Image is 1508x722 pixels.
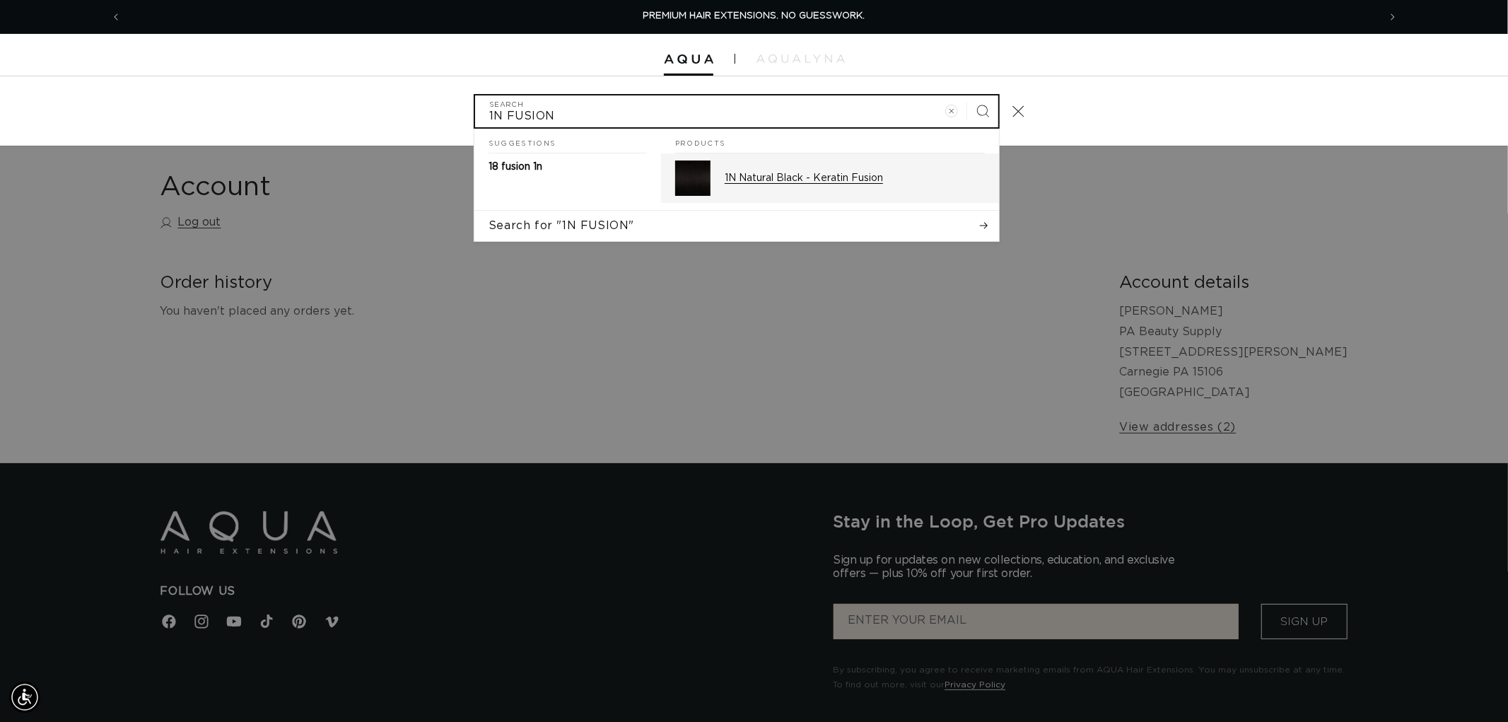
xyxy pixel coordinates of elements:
img: Aqua Hair Extensions [664,54,713,64]
input: Search [475,95,998,127]
img: aqualyna.com [756,54,845,63]
p: 18 fusion 1n [489,161,542,173]
button: Close [1003,95,1034,127]
p: 1N Natural Black - Keratin Fusion [725,172,985,185]
span: PREMIUM HAIR EXTENSIONS. NO GUESSWORK. [643,11,865,21]
img: 1N Natural Black - Keratin Fusion [675,161,711,196]
a: 18 fusion 1n [474,153,661,180]
div: Accessibility Menu [9,682,40,713]
h2: Suggestions [489,129,647,154]
h2: Products [675,129,985,154]
button: Clear search term [936,95,967,127]
span: Search for "1N FUSION" [489,218,634,233]
button: Next announcement [1377,4,1408,30]
a: 1N Natural Black - Keratin Fusion [661,153,999,203]
iframe: Chat Widget [1311,569,1508,722]
button: Previous announcement [100,4,131,30]
span: 18 fusion 1n [489,162,542,172]
button: Search [967,95,998,127]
